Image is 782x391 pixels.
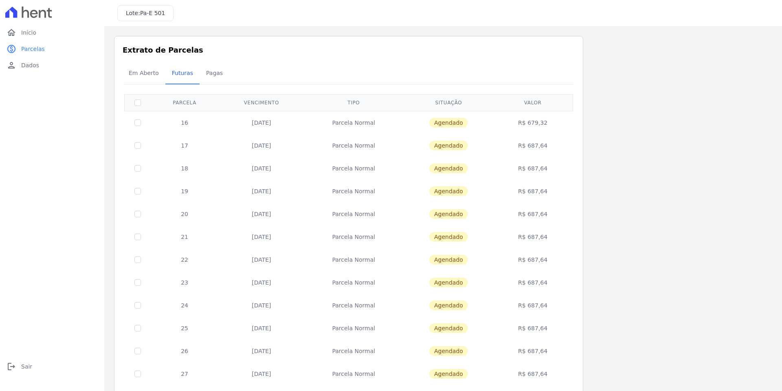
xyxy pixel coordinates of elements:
[7,44,16,54] i: paid
[429,118,468,128] span: Agendado
[494,317,571,340] td: R$ 687,64
[151,94,218,111] th: Parcela
[21,29,36,37] span: Início
[429,163,468,173] span: Agendado
[429,209,468,219] span: Agendado
[21,45,45,53] span: Parcelas
[494,134,571,157] td: R$ 687,64
[429,278,468,287] span: Agendado
[165,63,200,84] a: Futuras
[218,317,304,340] td: [DATE]
[3,57,101,73] a: personDados
[304,134,403,157] td: Parcela Normal
[494,203,571,225] td: R$ 687,64
[494,94,571,111] th: Valor
[494,225,571,248] td: R$ 687,64
[218,248,304,271] td: [DATE]
[429,346,468,356] span: Agendado
[151,271,218,294] td: 23
[151,294,218,317] td: 24
[429,323,468,333] span: Agendado
[304,157,403,180] td: Parcela Normal
[494,248,571,271] td: R$ 687,64
[151,203,218,225] td: 20
[218,134,304,157] td: [DATE]
[151,111,218,134] td: 16
[151,157,218,180] td: 18
[304,248,403,271] td: Parcela Normal
[304,294,403,317] td: Parcela Normal
[124,65,164,81] span: Em Aberto
[126,9,165,18] h3: Lote:
[429,232,468,242] span: Agendado
[494,271,571,294] td: R$ 687,64
[304,111,403,134] td: Parcela Normal
[494,340,571,362] td: R$ 687,64
[494,362,571,385] td: R$ 687,64
[151,340,218,362] td: 26
[218,94,304,111] th: Vencimento
[304,362,403,385] td: Parcela Normal
[218,203,304,225] td: [DATE]
[304,203,403,225] td: Parcela Normal
[494,180,571,203] td: R$ 687,64
[429,186,468,196] span: Agendado
[123,44,575,55] h3: Extrato de Parcelas
[3,358,101,375] a: logoutSair
[218,180,304,203] td: [DATE]
[218,294,304,317] td: [DATE]
[21,61,39,69] span: Dados
[7,28,16,38] i: home
[218,362,304,385] td: [DATE]
[122,63,165,84] a: Em Aberto
[151,180,218,203] td: 19
[218,225,304,248] td: [DATE]
[218,340,304,362] td: [DATE]
[494,111,571,134] td: R$ 679,32
[304,94,403,111] th: Tipo
[151,248,218,271] td: 22
[218,111,304,134] td: [DATE]
[429,369,468,379] span: Agendado
[140,10,165,16] span: Pa-E 501
[201,65,228,81] span: Pagas
[494,157,571,180] td: R$ 687,64
[3,24,101,41] a: homeInício
[151,317,218,340] td: 25
[403,94,494,111] th: Situação
[304,317,403,340] td: Parcela Normal
[21,362,32,371] span: Sair
[3,41,101,57] a: paidParcelas
[151,225,218,248] td: 21
[200,63,229,84] a: Pagas
[494,294,571,317] td: R$ 687,64
[429,300,468,310] span: Agendado
[218,157,304,180] td: [DATE]
[304,271,403,294] td: Parcela Normal
[151,362,218,385] td: 27
[218,271,304,294] td: [DATE]
[304,225,403,248] td: Parcela Normal
[304,340,403,362] td: Parcela Normal
[429,255,468,265] span: Agendado
[7,60,16,70] i: person
[167,65,198,81] span: Futuras
[7,362,16,371] i: logout
[304,180,403,203] td: Parcela Normal
[151,134,218,157] td: 17
[429,141,468,150] span: Agendado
